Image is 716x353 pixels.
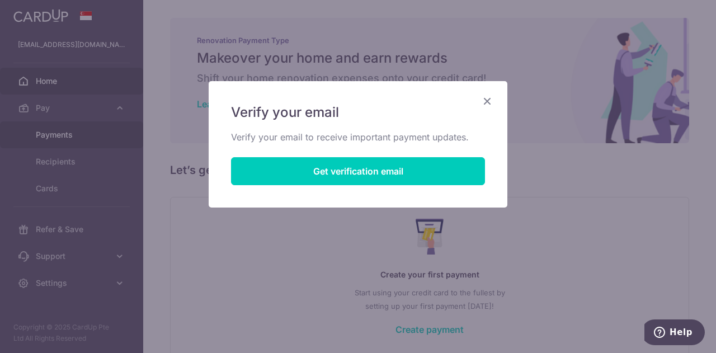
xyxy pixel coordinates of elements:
[231,157,485,185] button: Get verification email
[231,130,485,144] p: Verify your email to receive important payment updates.
[481,95,494,108] button: Close
[231,103,339,121] span: Verify your email
[644,319,705,347] iframe: Opens a widget where you can find more information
